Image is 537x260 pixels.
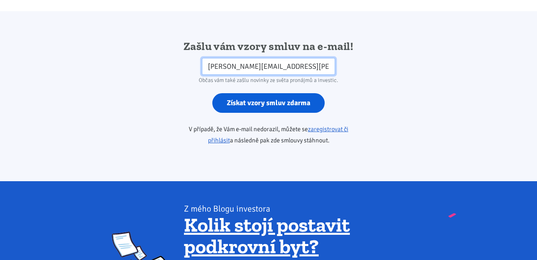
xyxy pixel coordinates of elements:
h2: Zašlu vám vzory smluv na e-mail! [166,39,371,54]
div: Občas vám také zašlu novinky ze světa pronájmů a investic. [166,75,371,86]
input: Zadejte váš e-mail [202,58,335,75]
div: Z mého Blogu investora [184,203,425,214]
p: V případě, že Vám e-mail nedorazil, můžete se a následně pak zde smlouvy stáhnout. [166,124,371,146]
a: Kolik stojí postavit podkrovní byt? [184,213,350,258]
input: Získat vzory smluv zdarma [212,93,325,113]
